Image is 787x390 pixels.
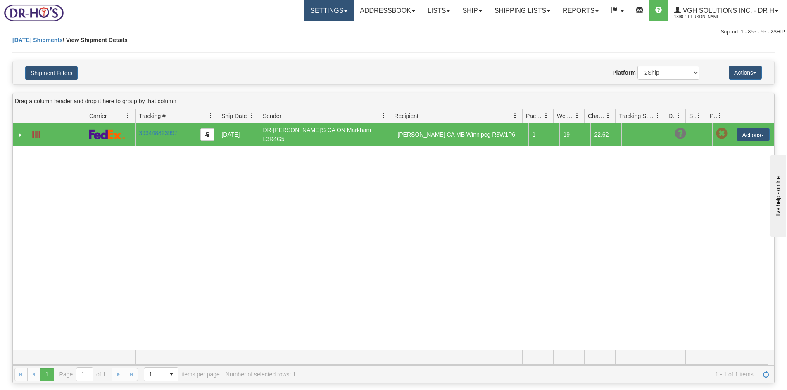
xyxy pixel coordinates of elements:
[40,368,53,381] span: Page 1
[13,93,774,109] div: grid grouping header
[588,112,605,120] span: Charge
[559,123,590,146] td: 19
[526,112,543,120] span: Packages
[391,109,523,123] th: Press ctrl + space to group
[28,109,86,123] th: Press ctrl + space to group
[139,130,177,136] a: 393448823997
[395,112,418,120] span: Recipient
[508,109,522,123] a: Recipient filter column settings
[710,112,717,120] span: Pickup Status
[16,131,24,139] a: Expand
[200,128,214,141] button: Copy to clipboard
[63,37,128,43] span: \ View Shipment Details
[759,368,773,381] a: Refresh
[144,367,178,381] span: Page sizes drop down
[737,128,770,141] button: Actions
[651,109,665,123] a: Tracking Status filter column settings
[528,123,559,146] td: 1
[12,37,63,43] a: [DATE] Shipments
[377,109,391,123] a: Sender filter column settings
[135,109,218,123] th: Press ctrl + space to group
[226,371,296,378] div: Number of selected rows: 1
[612,69,636,77] label: Platform
[539,109,553,123] a: Packages filter column settings
[590,123,621,146] td: 22.62
[2,2,65,23] img: logo1890.jpg
[557,112,574,120] span: Weight
[165,368,178,381] span: select
[302,371,754,378] span: 1 - 1 of 1 items
[259,123,394,146] td: DR-[PERSON_NAME]'S CA ON Markham L3R4G5
[354,0,421,21] a: Addressbook
[689,112,696,120] span: Shipment Issues
[149,370,160,378] span: 1000
[218,109,259,123] th: Press ctrl + space to group
[665,109,685,123] th: Press ctrl + space to group
[89,112,107,120] span: Carrier
[59,367,106,381] span: Page of 1
[675,128,686,139] span: Unknown
[668,0,785,21] a: VGH Solutions Inc. - Dr H 1890 / [PERSON_NAME]
[729,66,762,80] button: Actions
[706,109,727,123] th: Press ctrl + space to group
[488,0,556,21] a: Shipping lists
[86,109,135,123] th: Press ctrl + space to group
[685,109,706,123] th: Press ctrl + space to group
[674,13,736,21] span: 1890 / [PERSON_NAME]
[615,109,665,123] th: Press ctrl + space to group
[6,7,76,13] div: live help - online
[204,109,218,123] a: Tracking # filter column settings
[692,109,706,123] a: Shipment Issues filter column settings
[619,112,655,120] span: Tracking Status
[263,112,281,120] span: Sender
[245,109,259,123] a: Ship Date filter column settings
[570,109,584,123] a: Weight filter column settings
[76,368,93,381] input: Page 1
[259,109,391,123] th: Press ctrl + space to group
[121,109,135,123] a: Carrier filter column settings
[394,123,528,146] td: [PERSON_NAME] CA MB Winnipeg R3W1P6
[144,367,220,381] span: items per page
[727,109,768,123] th: Press ctrl + space to group
[456,0,488,21] a: Ship
[556,0,605,21] a: Reports
[584,109,615,123] th: Press ctrl + space to group
[768,153,786,237] iframe: chat widget
[89,129,125,139] img: 2 - FedEx Express®
[218,123,259,146] td: [DATE]
[2,28,785,35] div: Support: 1 - 855 - 55 - 2SHIP
[522,109,553,123] th: Press ctrl + space to group
[304,0,354,21] a: Settings
[668,112,675,120] span: Delivery Status
[553,109,584,123] th: Press ctrl + space to group
[25,66,78,80] button: Shipment Filters
[421,0,456,21] a: Lists
[671,109,685,123] a: Delivery Status filter column settings
[139,112,166,120] span: Tracking #
[713,109,727,123] a: Pickup Status filter column settings
[716,128,728,139] span: Pickup Not Assigned
[601,109,615,123] a: Charge filter column settings
[221,112,247,120] span: Ship Date
[681,7,774,14] span: VGH Solutions Inc. - Dr H
[32,128,40,141] a: Label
